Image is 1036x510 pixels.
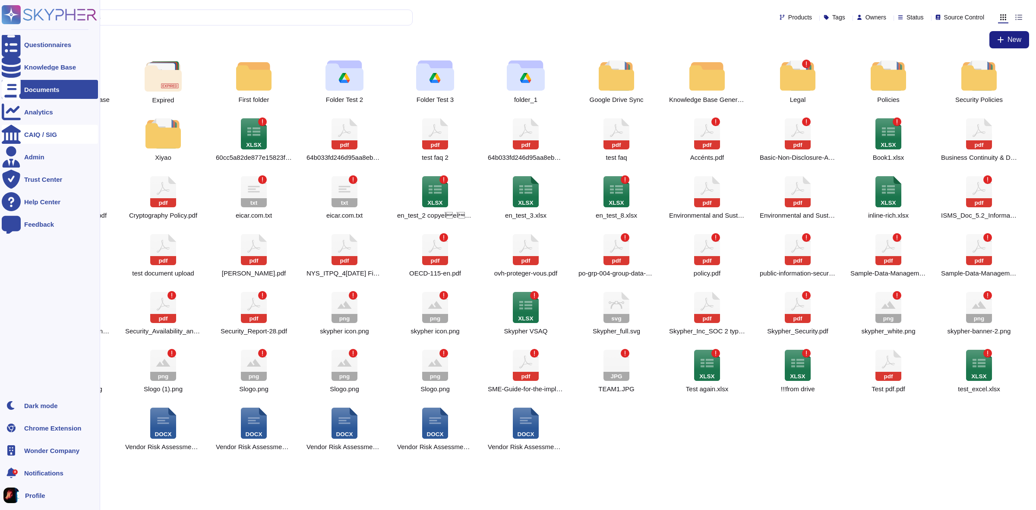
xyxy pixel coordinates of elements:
span: Basic-Non-Disclosure-Agreement.pdf [760,154,836,162]
div: Help Center [24,199,60,205]
span: Accénts.pdf [690,154,724,162]
span: Cryptography Policy.pdf [129,212,197,219]
span: Test again.xlsx [686,385,728,393]
div: Feedback [24,221,54,228]
div: Chrome Extension [24,425,82,431]
a: Trust Center [2,170,98,189]
span: Vendor Risk Assessment - Vendor Scope Questionnaire V1 -6.docx [306,443,382,451]
button: user [2,486,25,505]
span: Business Continuity & Disaster Recovery Policy (1).pdf [941,154,1017,162]
span: Wonder Company [24,447,79,454]
span: ovh-proteger-vous.pdf [494,269,558,277]
span: Sample-Data-Management-Policy-Structure-1.pdf [850,269,926,277]
div: Documents [24,86,60,93]
span: Vendor Risk Assessment - Vendor Scope Questionnaire V1 (2).docx [216,443,292,451]
span: skypher-banner-2.png [948,327,1011,335]
span: Folder Test 3 [417,96,454,104]
span: Test pdf.pdf [872,385,905,393]
span: Slogo (1).png [144,385,183,393]
span: en_test_2 copyeÌeÌaÌ.xlsx [397,212,473,219]
a: Help Center [2,192,98,211]
span: Skypher_full.svg [593,327,640,335]
span: Vendor Risk Assessment - tést.docx [125,443,201,451]
span: Policies [877,96,900,104]
span: 64b033fd246d95aa8ebb9f16.pdf [422,154,449,162]
span: Israel_ 101 Form.pdf [132,269,194,277]
span: 60cc5a82de877e15823f4f86.xlsx [216,154,292,162]
span: Notifications [24,470,63,476]
span: Slogo.png [330,385,359,393]
a: Analytics [2,102,98,121]
span: Google Drive Sync [589,96,643,104]
span: folder_1 [514,96,537,104]
span: First folder [239,96,269,104]
span: Skypher_Inc_SOC 2 type 2 .pdf [669,327,745,335]
span: skypher_white.png [861,327,915,335]
span: Profile [25,492,45,499]
img: user [3,488,19,503]
div: Dark mode [24,402,58,409]
a: Knowledge Base [2,57,98,76]
span: Security_Report-28.pdf [221,327,287,335]
span: Tags [832,14,845,20]
span: skypher icon.png [320,327,369,335]
a: Feedback [2,215,98,234]
span: SME-Guide-for-the-implementation-of-ISOIEC-27001-on-information-security-management-min (1).pdf [488,385,564,393]
span: test_excel.xlsx [958,385,1000,393]
a: Admin [2,147,98,166]
span: Owners [865,14,886,20]
a: Chrome Extension [2,418,98,437]
span: Status [906,14,924,20]
span: Environmental and Sustainability Policy.pdf [669,212,745,219]
div: Trust Center [24,176,62,183]
button: New [989,31,1029,48]
span: Skypher VSAQ - Vendor Security Assessment Questionnaire V2.0.2 -5.xlsx [504,327,548,335]
span: inline-rich.xlsx [868,212,909,219]
span: New [1008,36,1021,43]
span: public-information-security-policy.pdf [760,269,836,277]
span: Book1.xlsx [873,154,904,162]
span: Products [788,14,812,20]
span: skypher icon.png [411,327,459,335]
span: NYS_ITPQ_4-21-2023 Final.pdf [306,269,382,277]
span: OECD-115-en.pdf [409,269,461,277]
span: Slogo.png [239,385,268,393]
span: en_test_8.xlsx [596,212,637,219]
div: Knowledge Base [24,64,76,70]
div: Questionnaires [24,41,71,48]
span: ISMS_Doc_5.2_Information_Security_Policy.pdf [941,212,1017,219]
span: Vendor Risk Assessment - Vendor Scope Questionnaire V1 .docx [397,443,473,451]
span: policy.pdf [694,269,720,277]
div: CAIQ / SIG [24,131,57,138]
span: eicar.com.txt [236,212,272,219]
span: Sample-Data-Management-Policy-Structure-1.pdf [941,269,1017,277]
a: Questionnaires [2,35,98,54]
span: 64b033fd246d95aa8ebb9f16.pdf [488,154,564,162]
img: folder [145,61,181,92]
span: 664630183a32ecc82d19b54c.pdf [606,154,627,162]
span: Folder Test 2 [326,96,363,104]
span: Skypher_Security.pdf [767,327,828,335]
span: Environmental and Sustainability Policy.pdf [760,212,836,219]
span: TEAM1.JPG [598,385,634,393]
span: po-grp-004-group-data-and-information-policy.pdf [578,269,654,277]
div: 8 [13,469,18,475]
span: en_test_3.xlsx [505,212,546,219]
span: Security Policies [955,96,1003,104]
input: Search by keywords [34,10,412,25]
span: Expired [152,97,174,103]
a: CAIQ / SIG [2,125,98,144]
span: Source Control [944,14,984,20]
span: mckinsey_ppt.pdf [222,269,286,277]
span: Security_Availability_and_Confidentiality.pdf [125,327,201,335]
a: Documents [2,80,98,99]
span: Slogo.png [420,385,450,393]
span: Vendor Risk Assessment - Vendor Scope Questionnaire V1 .docx [488,443,564,451]
span: 64b033fd246d95aa8ebb9f16.pdf [306,154,382,162]
div: Admin [24,154,44,160]
span: Knowledge Base Generation [669,96,745,104]
span: eicar.com.txt [326,212,363,219]
span: Test again.xlsx [780,385,815,393]
span: Legal [790,96,806,104]
div: Analytics [24,109,53,115]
